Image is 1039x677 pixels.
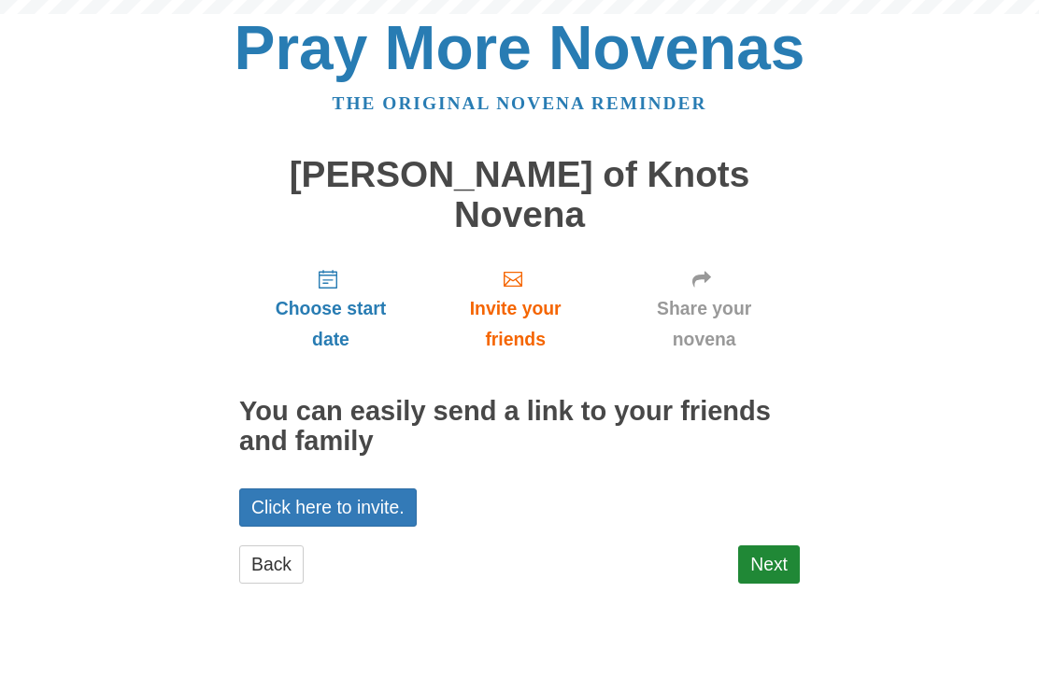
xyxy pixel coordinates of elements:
a: Back [239,545,304,584]
span: Share your novena [627,293,781,355]
a: Choose start date [239,253,422,364]
span: Choose start date [258,293,404,355]
span: Invite your friends [441,293,590,355]
a: Invite your friends [422,253,608,364]
a: Next [738,545,800,584]
a: Click here to invite. [239,488,417,527]
a: The original novena reminder [333,93,707,113]
a: Pray More Novenas [235,13,805,82]
h2: You can easily send a link to your friends and family [239,397,800,457]
a: Share your novena [608,253,800,364]
h1: [PERSON_NAME] of Knots Novena [239,155,800,234]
